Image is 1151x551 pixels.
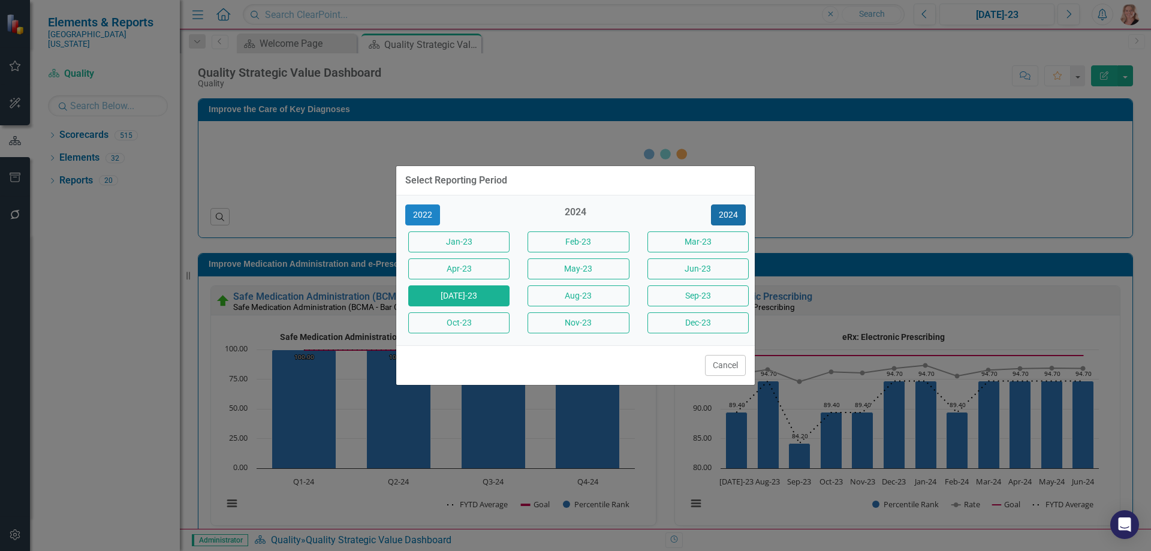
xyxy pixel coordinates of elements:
button: Feb-23 [528,231,629,252]
button: [DATE]-23 [408,285,510,306]
div: 2024 [525,206,626,225]
button: Jan-23 [408,231,510,252]
button: Sep-23 [647,285,749,306]
button: Oct-23 [408,312,510,333]
button: May-23 [528,258,629,279]
button: Aug-23 [528,285,629,306]
button: 2022 [405,204,440,225]
button: Mar-23 [647,231,749,252]
button: 2024 [711,204,746,225]
button: Dec-23 [647,312,749,333]
button: Nov-23 [528,312,629,333]
button: Cancel [705,355,746,376]
div: Select Reporting Period [405,175,507,186]
button: Apr-23 [408,258,510,279]
div: Open Intercom Messenger [1110,510,1139,539]
button: Jun-23 [647,258,749,279]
